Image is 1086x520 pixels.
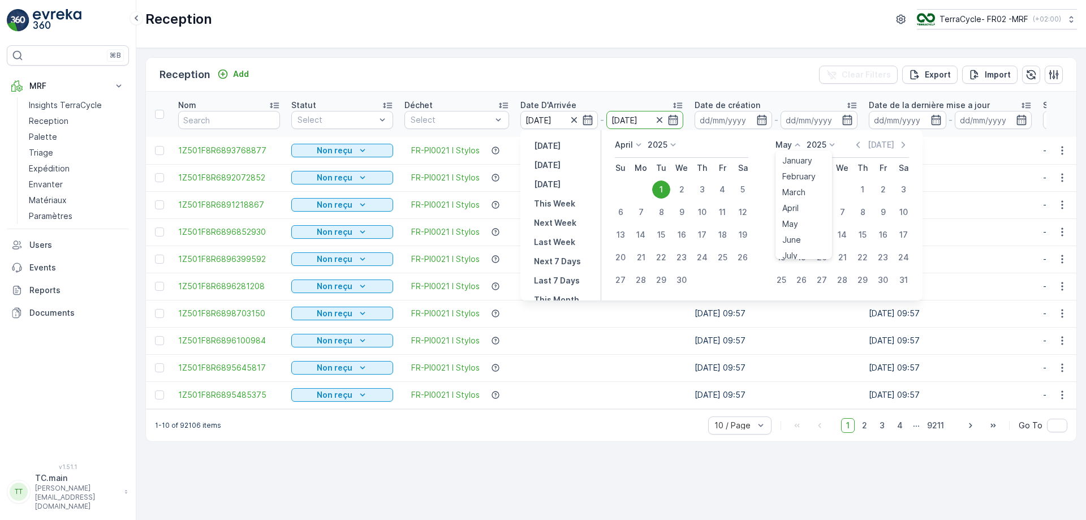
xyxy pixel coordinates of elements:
[600,113,604,127] p: -
[534,198,575,209] p: This Week
[29,100,102,111] p: Insights TerraCycle
[673,181,691,199] div: 2
[411,335,480,346] a: FR-PI0021 I Stylos
[155,255,164,264] div: Toggle Row Selected
[24,129,129,145] a: Palette
[178,362,280,373] a: 1Z501F8R6895645817
[24,208,129,224] a: Paramètres
[411,389,480,401] a: FR-PI0021 I Stylos
[24,177,129,192] a: Envanter
[7,302,129,324] a: Documents
[35,472,119,484] p: TC.main
[962,66,1018,84] button: Import
[782,250,798,261] span: July
[29,239,124,251] p: Users
[155,390,164,399] div: Toggle Row Selected
[863,300,1037,327] td: [DATE] 09:57
[734,203,752,221] div: 12
[291,252,393,266] button: Non reçu
[611,203,630,221] div: 6
[863,327,1037,354] td: [DATE] 09:57
[772,248,790,267] div: 18
[833,203,851,221] div: 7
[178,172,280,183] a: 1Z501F8R6892072852
[411,199,480,210] span: FR-PI0021 I Stylos
[29,131,57,143] p: Palette
[145,10,212,28] p: Reception
[155,336,164,345] div: Toggle Row Selected
[854,181,872,199] div: 1
[631,158,651,178] th: Monday
[24,113,129,129] a: Reception
[29,195,67,206] p: Matériaux
[155,173,164,182] div: Toggle Row Selected
[7,463,129,470] span: v 1.51.1
[411,172,480,183] a: FR-PI0021 I Stylos
[291,225,393,239] button: Non reçu
[713,203,731,221] div: 11
[894,203,912,221] div: 10
[874,248,892,267] div: 23
[922,418,949,433] span: 9211
[832,158,852,178] th: Wednesday
[529,178,565,191] button: Tomorrow
[411,145,480,156] span: FR-PI0021 I Stylos
[7,75,129,97] button: MRF
[291,100,316,111] p: Statut
[29,307,124,319] p: Documents
[610,158,631,178] th: Sunday
[894,271,912,289] div: 31
[842,69,891,80] p: Clear Filters
[1019,420,1042,431] span: Go To
[781,111,858,129] input: dd/mm/yyyy
[807,139,826,151] p: 2025
[155,200,164,209] div: Toggle Row Selected
[317,281,352,292] p: Non reçu
[317,253,352,265] p: Non reçu
[178,145,280,156] span: 1Z501F8R6893768877
[10,483,28,501] div: TT
[411,281,480,292] a: FR-PI0021 I Stylos
[291,144,393,157] button: Non reçu
[317,199,352,210] p: Non reçu
[7,279,129,302] a: Reports
[874,271,892,289] div: 30
[24,145,129,161] a: Triage
[178,308,280,319] a: 1Z501F8R6898703150
[534,237,575,248] p: Last Week
[611,271,630,289] div: 27
[411,226,480,238] a: FR-PI0021 I Stylos
[833,271,851,289] div: 28
[673,248,691,267] div: 23
[411,253,480,265] a: FR-PI0021 I Stylos
[529,216,581,230] button: Next Week
[632,271,650,289] div: 28
[534,275,580,286] p: Last 7 Days
[317,335,352,346] p: Non reçu
[213,67,253,81] button: Add
[874,203,892,221] div: 9
[178,281,280,292] span: 1Z501F8R6896281208
[529,139,565,153] button: Yesterday
[178,335,280,346] a: 1Z501F8R6896100984
[695,100,760,111] p: Date de création
[854,226,872,244] div: 15
[24,192,129,208] a: Matériaux
[160,67,210,83] p: Reception
[652,203,670,221] div: 8
[782,187,805,198] span: March
[857,418,872,433] span: 2
[863,246,1037,273] td: [DATE] 09:57
[893,158,913,178] th: Saturday
[693,226,711,244] div: 17
[734,248,752,267] div: 26
[713,181,731,199] div: 4
[713,226,731,244] div: 18
[155,421,221,430] p: 1-10 of 92106 items
[671,158,692,178] th: Wednesday
[411,308,480,319] span: FR-PI0021 I Stylos
[411,362,480,373] span: FR-PI0021 I Stylos
[689,381,863,409] td: [DATE] 09:57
